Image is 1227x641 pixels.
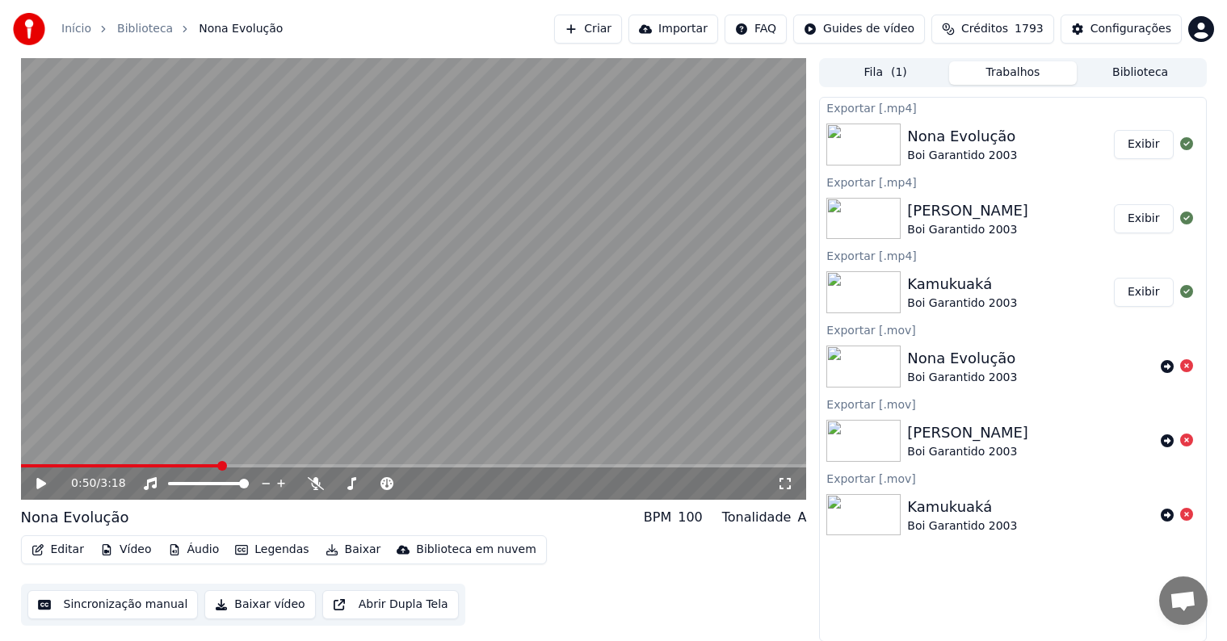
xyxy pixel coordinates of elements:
[416,542,536,558] div: Biblioteca em nuvem
[100,476,125,492] span: 3:18
[27,590,199,619] button: Sincronização manual
[822,61,949,85] button: Fila
[678,508,703,527] div: 100
[949,61,1077,85] button: Trabalhos
[820,394,1205,413] div: Exportar [.mov]
[907,125,1017,148] div: Nona Evolução
[204,590,315,619] button: Baixar vídeo
[820,468,1205,488] div: Exportar [.mov]
[71,476,96,492] span: 0:50
[1077,61,1204,85] button: Biblioteca
[931,15,1054,44] button: Créditos1793
[907,518,1017,534] div: Boi Garantido 2003
[1114,204,1174,233] button: Exibir
[13,13,45,45] img: youka
[628,15,718,44] button: Importar
[1114,278,1174,307] button: Exibir
[820,98,1205,117] div: Exportar [.mp4]
[322,590,459,619] button: Abrir Dupla Tela
[820,320,1205,339] div: Exportar [.mov]
[961,21,1008,37] span: Créditos
[722,508,792,527] div: Tonalidade
[907,199,1028,222] div: [PERSON_NAME]
[907,222,1028,238] div: Boi Garantido 2003
[907,273,1017,295] div: Kamukuaká
[71,476,110,492] div: /
[797,508,806,527] div: A
[1159,576,1208,625] div: Bate-papo aberto
[820,172,1205,191] div: Exportar [.mp4]
[820,245,1205,265] div: Exportar [.mp4]
[907,421,1028,444] div: [PERSON_NAME]
[1061,15,1182,44] button: Configurações
[25,538,90,561] button: Editar
[907,148,1017,164] div: Boi Garantido 2003
[907,496,1017,518] div: Kamukuaká
[725,15,787,44] button: FAQ
[907,347,1017,370] div: Nona Evolução
[1090,21,1171,37] div: Configurações
[1015,21,1044,37] span: 1793
[229,538,315,561] button: Legendas
[793,15,925,44] button: Guides de vídeo
[21,506,129,529] div: Nona Evolução
[891,65,907,81] span: ( 1 )
[907,444,1028,460] div: Boi Garantido 2003
[1114,130,1174,159] button: Exibir
[319,538,388,561] button: Baixar
[907,295,1017,312] div: Boi Garantido 2003
[644,508,671,527] div: BPM
[94,538,158,561] button: Vídeo
[61,21,91,37] a: Início
[907,370,1017,386] div: Boi Garantido 2003
[117,21,173,37] a: Biblioteca
[162,538,226,561] button: Áudio
[554,15,622,44] button: Criar
[61,21,283,37] nav: breadcrumb
[199,21,283,37] span: Nona Evolução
